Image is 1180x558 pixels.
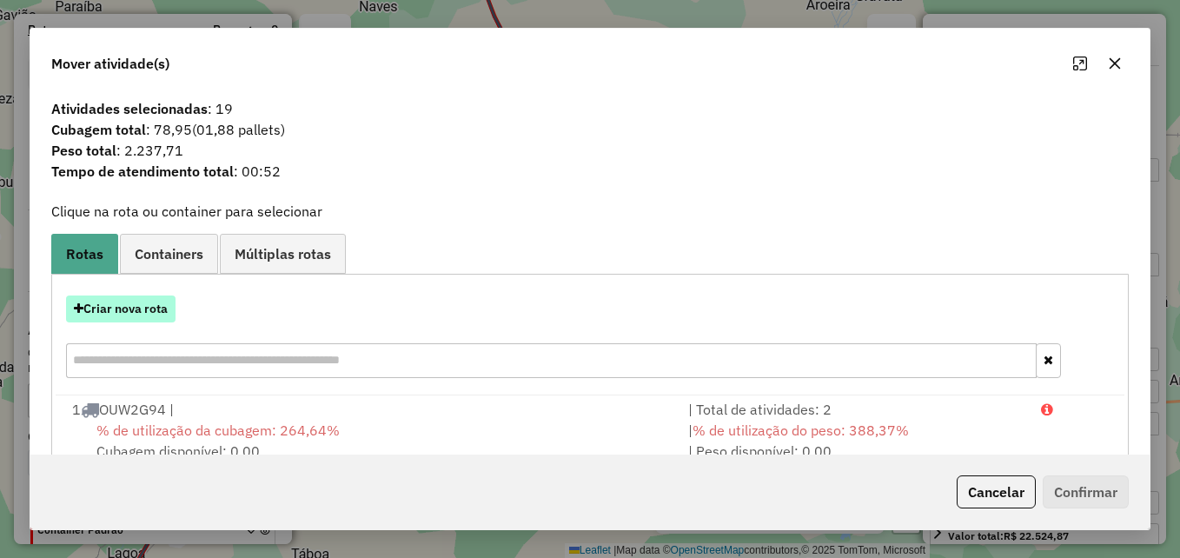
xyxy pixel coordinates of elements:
span: % de utilização do peso: 388,37% [693,422,909,439]
div: | | Peso disponível: 0,00 [678,420,1030,462]
strong: Atividades selecionadas [51,100,208,117]
strong: Peso total [51,142,116,159]
span: : 00:52 [41,161,1139,182]
span: : 78,95 [41,119,1139,140]
span: Mover atividade(s) [51,53,169,74]
strong: Tempo de atendimento total [51,163,234,180]
div: 1 OUW2G94 | [62,399,678,420]
span: : 19 [41,98,1139,119]
i: Porcentagens após mover as atividades: Cubagem: 295,97% Peso: 433,12% [1041,402,1053,416]
strong: Cubagem total [51,121,146,138]
button: Cancelar [957,475,1036,508]
button: Maximize [1066,50,1094,77]
span: Múltiplas rotas [235,247,331,261]
span: : 2.237,71 [41,140,1139,161]
label: Clique na rota ou container para selecionar [51,201,322,222]
span: Rotas [66,247,103,261]
div: Cubagem disponível: 0,00 [62,420,678,462]
div: | Total de atividades: 2 [678,399,1030,420]
span: Containers [135,247,203,261]
button: Criar nova rota [66,296,176,322]
span: % de utilização da cubagem: 264,64% [96,422,340,439]
span: (01,88 pallets) [192,121,285,138]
